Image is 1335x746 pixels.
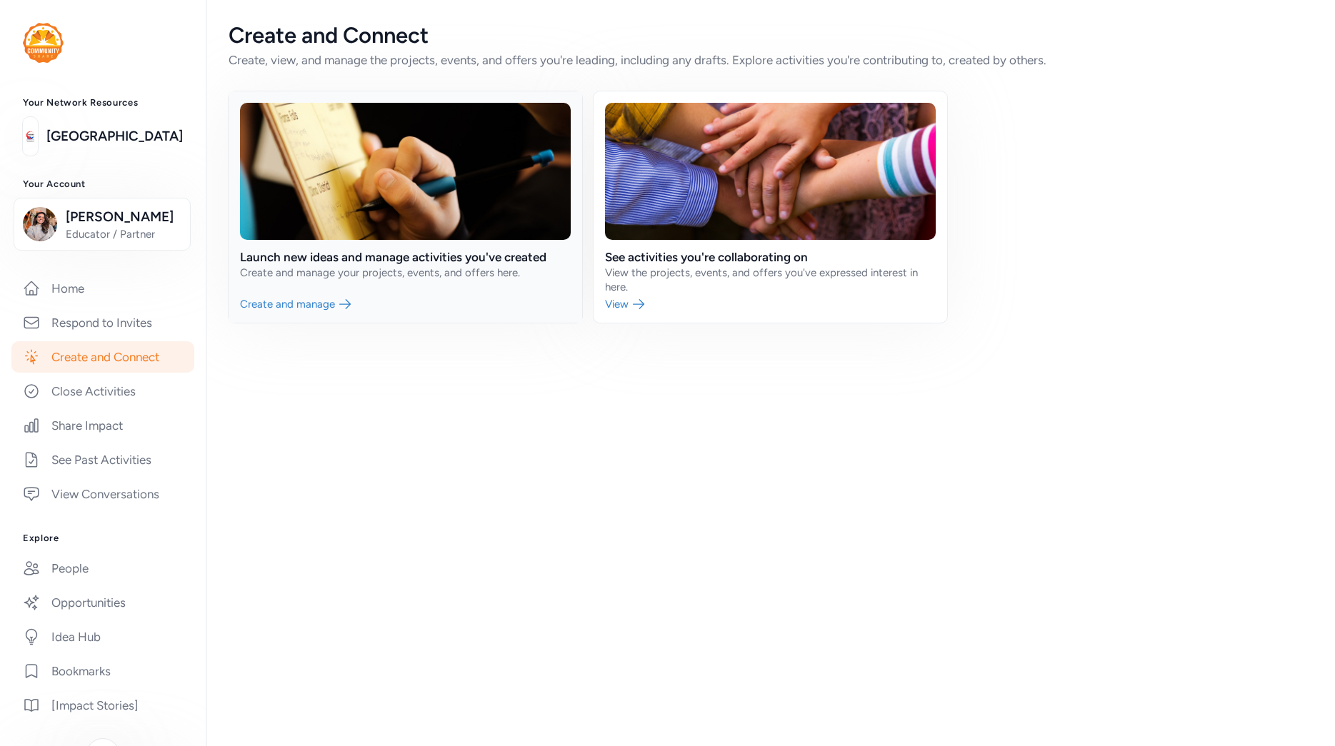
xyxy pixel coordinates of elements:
a: [Impact Stories] [11,690,194,721]
a: See Past Activities [11,444,194,475]
h3: Your Account [23,178,183,190]
a: Opportunities [11,587,194,618]
span: [PERSON_NAME] [66,207,181,227]
a: Close Activities [11,375,194,407]
div: Create, view, and manage the projects, events, and offers you're leading, including any drafts. E... [229,51,1312,69]
img: logo [23,23,64,63]
a: [GEOGRAPHIC_DATA] [46,126,183,146]
a: Respond to Invites [11,307,194,338]
a: View Conversations [11,478,194,510]
a: Idea Hub [11,621,194,652]
button: [PERSON_NAME]Educator / Partner [14,198,191,251]
h3: Explore [23,533,183,544]
a: People [11,553,194,584]
h3: Your Network Resources [23,97,183,109]
a: Home [11,273,194,304]
img: logo [23,121,38,152]
div: Create and Connect [229,23,1312,49]
a: Bookmarks [11,655,194,687]
a: Share Impact [11,410,194,441]
a: Create and Connect [11,341,194,373]
span: Educator / Partner [66,227,181,241]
